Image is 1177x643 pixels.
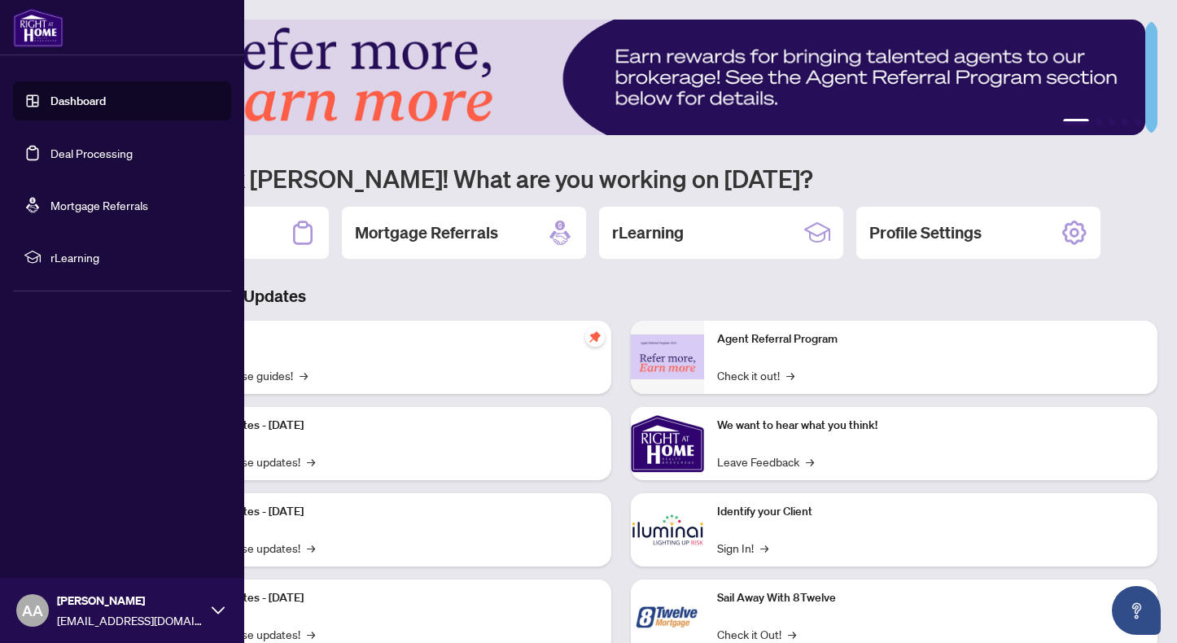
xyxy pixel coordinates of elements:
img: Identify your Client [631,493,704,566]
p: Platform Updates - [DATE] [171,417,598,435]
h2: Profile Settings [869,221,982,244]
h2: rLearning [612,221,684,244]
button: 5 [1135,119,1141,125]
a: Check it Out!→ [717,625,796,643]
button: 3 [1109,119,1115,125]
p: Identify your Client [717,503,1144,521]
p: We want to hear what you think! [717,417,1144,435]
a: Dashboard [50,94,106,108]
button: Open asap [1112,586,1161,635]
p: Self-Help [171,330,598,348]
a: Sign In!→ [717,539,768,557]
a: Leave Feedback→ [717,453,814,470]
span: → [307,625,315,643]
span: → [760,539,768,557]
h3: Brokerage & Industry Updates [85,285,1157,308]
button: 1 [1063,119,1089,125]
span: → [786,366,794,384]
span: → [307,453,315,470]
p: Platform Updates - [DATE] [171,589,598,607]
span: pushpin [585,327,605,347]
span: → [806,453,814,470]
span: → [307,539,315,557]
span: rLearning [50,248,220,266]
img: Agent Referral Program [631,335,704,379]
p: Platform Updates - [DATE] [171,503,598,521]
p: Agent Referral Program [717,330,1144,348]
span: AA [22,599,43,622]
span: → [300,366,308,384]
img: We want to hear what you think! [631,407,704,480]
img: logo [13,8,63,47]
span: [EMAIL_ADDRESS][DOMAIN_NAME] [57,611,203,629]
img: Slide 0 [85,20,1145,135]
a: Deal Processing [50,146,133,160]
h1: Welcome back [PERSON_NAME]! What are you working on [DATE]? [85,163,1157,194]
button: 2 [1096,119,1102,125]
a: Check it out!→ [717,366,794,384]
p: Sail Away With 8Twelve [717,589,1144,607]
h2: Mortgage Referrals [355,221,498,244]
a: Mortgage Referrals [50,198,148,212]
span: → [788,625,796,643]
button: 4 [1122,119,1128,125]
span: [PERSON_NAME] [57,592,203,610]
